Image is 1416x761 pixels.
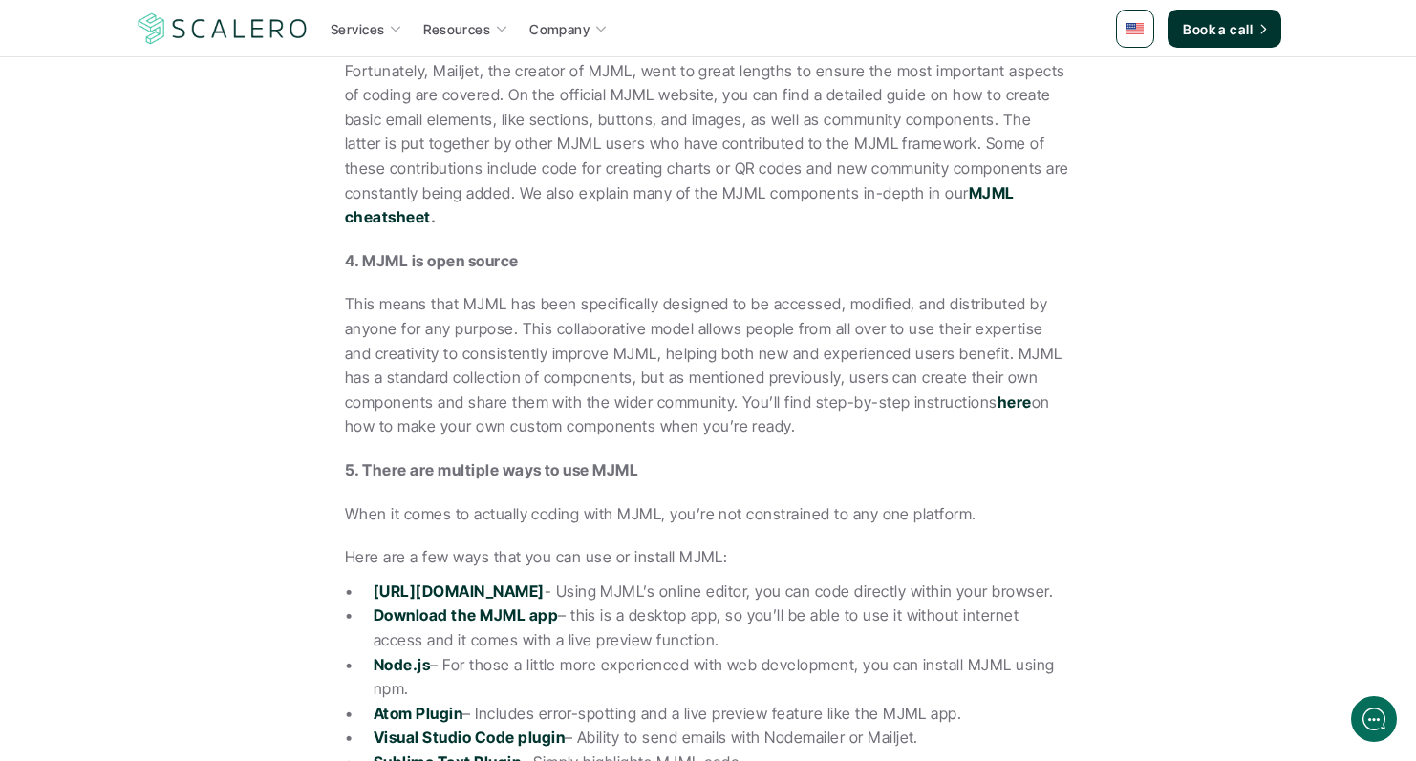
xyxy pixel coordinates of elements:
p: When it comes to actually coding with MJML, you’re not constrained to any one platform. [345,502,1071,527]
h1: Hi! Welcome to [GEOGRAPHIC_DATA]. [29,93,354,123]
a: here [998,392,1032,412]
a: Download the MJML app [374,605,558,624]
button: New conversation [30,253,353,291]
p: Resources [423,19,490,39]
strong: 5. There are multiple ways to use MJML [345,460,638,479]
p: – this is a desktop app, so you’ll be able to use it without internet access and it comes with a ... [374,603,1071,652]
p: This means that MJML has been specifically designed to be accessed, modified, and distributed by ... [345,292,1071,439]
p: Book a call [1183,19,1253,39]
strong: . [431,207,436,226]
a: [URL][DOMAIN_NAME] [374,581,545,601]
p: Nothing is worse than trying to learn a new programming language without the proper tools or guid... [345,34,1071,230]
img: Scalero company logo [135,11,311,47]
iframe: gist-messenger-bubble-iframe [1351,696,1397,742]
p: – Ability to send emails with Nodemailer or Mailjet. [374,726,1071,750]
a: Node.js [374,655,430,674]
p: – Includes error-spotting and a live preview feature like the MJML app. [374,702,1071,727]
p: Services [331,19,384,39]
p: Here are a few ways that you can use or install MJML: [345,545,1071,570]
p: – For those a little more experienced with web development, you can install MJML using npm. [374,653,1071,702]
p: - Using MJML’s online editor, you can code directly within your browser. [374,580,1071,604]
a: Visual Studio Code plugin [374,728,565,747]
a: Book a call [1168,10,1281,48]
h2: Let us know if we can help with lifecycle marketing. [29,127,354,219]
p: Company [529,19,590,39]
span: New conversation [123,264,229,280]
strong: 4. MJML is open source [345,251,519,270]
a: Atom Plugin [374,704,462,723]
a: Scalero company logo [135,11,311,46]
span: We run on Gist [160,638,242,650]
